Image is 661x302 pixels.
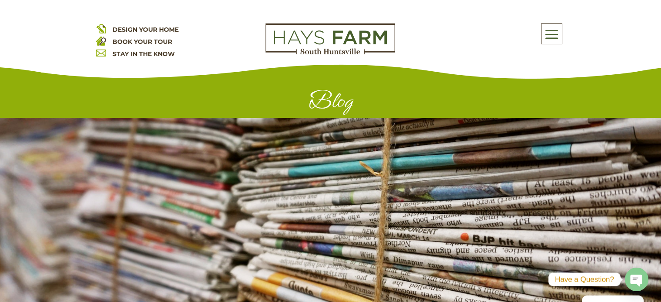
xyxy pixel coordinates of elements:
img: Logo [266,23,395,55]
h1: Blog [96,88,565,118]
a: STAY IN THE KNOW [113,50,175,58]
a: BOOK YOUR TOUR [113,38,172,46]
a: hays farm homes huntsville development [266,49,395,56]
img: book your home tour [96,36,106,46]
